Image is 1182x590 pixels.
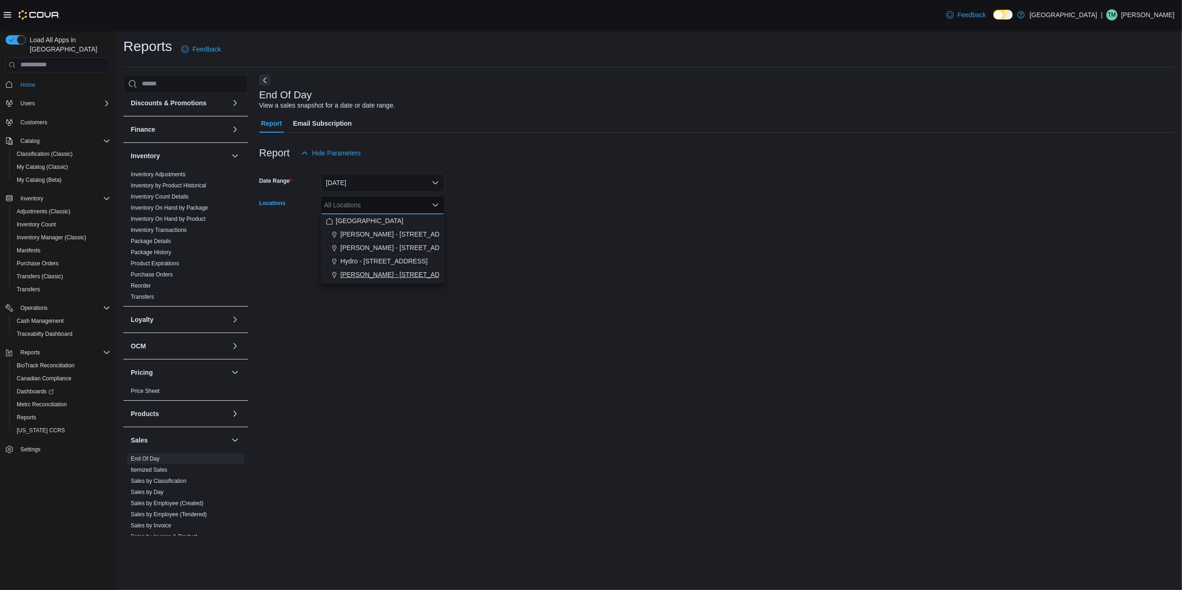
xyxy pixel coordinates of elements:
[17,221,56,228] span: Inventory Count
[131,125,155,134] h3: Finance
[17,163,68,171] span: My Catalog (Classic)
[131,260,179,267] span: Product Expirations
[20,137,39,145] span: Catalog
[230,97,241,109] button: Discounts & Promotions
[6,74,110,481] nav: Complex example
[131,315,228,324] button: Loyalty
[17,98,110,109] span: Users
[13,219,110,230] span: Inventory Count
[131,467,167,473] a: Itemized Sales
[293,114,352,133] span: Email Subscription
[17,193,110,204] span: Inventory
[320,228,445,241] button: [PERSON_NAME] - [STREET_ADDRESS][PERSON_NAME]
[2,301,114,314] button: Operations
[131,98,206,108] h3: Discounts & Promotions
[13,399,70,410] a: Metrc Reconciliation
[320,255,445,268] button: Hydro - [STREET_ADDRESS]
[131,151,160,160] h3: Inventory
[131,341,228,351] button: OCM
[131,500,204,507] span: Sales by Employee (Created)
[340,270,464,279] span: [PERSON_NAME] - [STREET_ADDRESS]
[17,362,75,369] span: BioTrack Reconciliation
[261,114,282,133] span: Report
[131,171,185,178] a: Inventory Adjustments
[259,147,290,159] h3: Report
[336,216,403,225] span: [GEOGRAPHIC_DATA]
[230,150,241,161] button: Inventory
[123,385,248,400] div: Pricing
[131,409,228,418] button: Products
[13,284,110,295] span: Transfers
[9,160,114,173] button: My Catalog (Classic)
[9,270,114,283] button: Transfers (Classic)
[9,359,114,372] button: BioTrack Reconciliation
[9,314,114,327] button: Cash Management
[13,258,63,269] a: Purchase Orders
[2,135,114,147] button: Catalog
[320,173,445,192] button: [DATE]
[17,260,59,267] span: Purchase Orders
[13,360,110,371] span: BioTrack Reconciliation
[17,443,110,455] span: Settings
[131,182,206,189] a: Inventory by Product Historical
[17,234,86,241] span: Inventory Manager (Classic)
[17,135,110,147] span: Catalog
[259,75,270,86] button: Next
[131,489,164,495] a: Sales by Day
[2,442,114,456] button: Settings
[230,367,241,378] button: Pricing
[131,511,207,518] span: Sales by Employee (Tendered)
[13,373,75,384] a: Canadian Compliance
[13,219,60,230] a: Inventory Count
[131,455,160,462] a: End Of Day
[9,327,114,340] button: Traceabilty Dashboard
[20,446,40,453] span: Settings
[13,399,110,410] span: Metrc Reconciliation
[19,10,60,19] img: Cova
[993,10,1013,19] input: Dark Mode
[320,241,445,255] button: [PERSON_NAME] - [STREET_ADDRESS]
[20,81,35,89] span: Home
[230,408,241,419] button: Products
[17,444,44,455] a: Settings
[131,315,153,324] h3: Loyalty
[17,117,51,128] a: Customers
[123,169,248,306] div: Inventory
[13,373,110,384] span: Canadian Compliance
[131,271,173,278] a: Purchase Orders
[131,533,197,540] a: Sales by Invoice & Product
[259,199,286,207] label: Locations
[192,45,221,54] span: Feedback
[13,148,77,160] a: Classification (Classic)
[13,232,90,243] a: Inventory Manager (Classic)
[2,97,114,110] button: Users
[9,244,114,257] button: Manifests
[131,193,189,200] span: Inventory Count Details
[9,283,114,296] button: Transfers
[958,10,986,19] span: Feedback
[131,249,171,256] span: Package History
[259,101,395,110] div: View a sales snapshot for a date or date range.
[943,6,990,24] a: Feedback
[13,245,110,256] span: Manifests
[26,35,110,54] span: Load All Apps in [GEOGRAPHIC_DATA]
[131,294,154,300] a: Transfers
[13,206,74,217] a: Adjustments (Classic)
[178,40,224,58] a: Feedback
[17,208,70,215] span: Adjustments (Classic)
[993,19,994,20] span: Dark Mode
[17,286,40,293] span: Transfers
[1106,9,1118,20] div: Tre Mace
[17,317,64,325] span: Cash Management
[320,214,445,228] button: [GEOGRAPHIC_DATA]
[9,218,114,231] button: Inventory Count
[131,293,154,301] span: Transfers
[20,195,43,202] span: Inventory
[13,174,65,186] a: My Catalog (Beta)
[131,215,205,223] span: Inventory On Hand by Product
[131,125,228,134] button: Finance
[131,205,208,211] a: Inventory On Hand by Package
[131,387,160,395] span: Price Sheet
